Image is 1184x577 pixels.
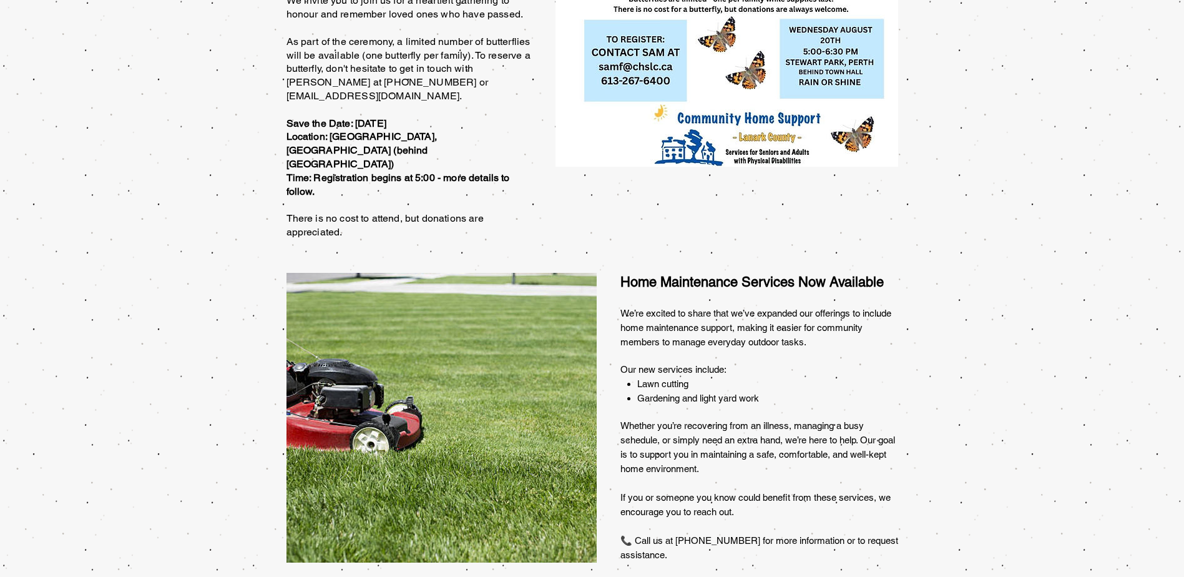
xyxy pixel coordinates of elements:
[620,492,891,517] span: If you or someone you know could benefit from these services, we encourage you to reach out.
[620,274,884,290] span: Home Maintenance Services Now Available
[620,364,727,375] span: Our new services include:
[286,117,510,197] span: Save the Date: [DATE] Location: [GEOGRAPHIC_DATA], [GEOGRAPHIC_DATA] (behind [GEOGRAPHIC_DATA]) T...
[620,308,891,347] span: We’re excited to share that we’ve expanded our offerings to include home maintenance support, mak...
[620,535,898,560] span: 📞 Call us at [PHONE_NUMBER] for more information or to request assistance.
[637,393,759,403] span: Gardening and light yard work
[620,420,895,474] span: Whether you’re recovering from an illness, managing a busy schedule, or simply need an extra hand...
[286,273,597,563] img: lawn cutting.jpg
[637,378,688,389] span: Lawn cutting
